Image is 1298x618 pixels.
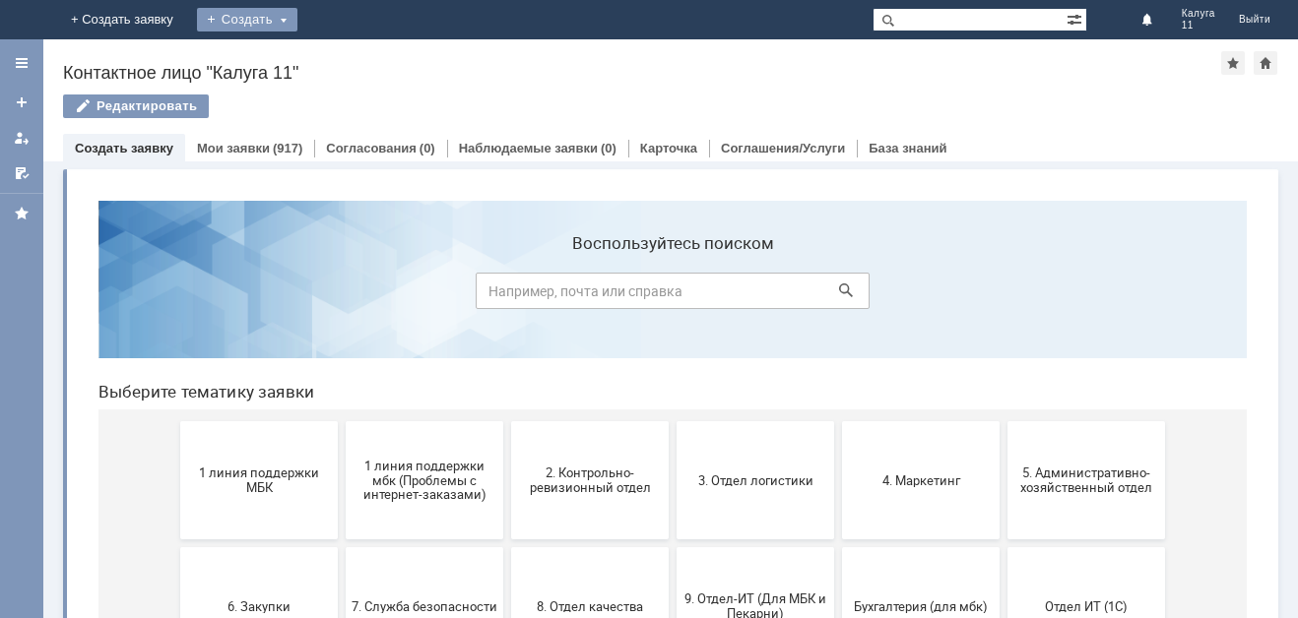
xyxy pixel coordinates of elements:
span: Калуга [1182,8,1215,20]
button: Отдел ИТ (1С) [925,362,1082,480]
a: Соглашения/Услуги [721,141,845,155]
button: 8. Отдел качества [428,362,586,480]
div: Создать [197,8,297,31]
button: 3. Отдел логистики [594,236,751,354]
button: 9. Отдел-ИТ (Для МБК и Пекарни) [594,362,751,480]
button: Франчайзинг [594,488,751,606]
span: Франчайзинг [600,539,746,554]
span: Расширенный поиск [1067,9,1086,28]
a: Наблюдаемые заявки [459,141,598,155]
button: 6. Закупки [97,362,255,480]
button: Отдел-ИТ (Офис) [263,488,421,606]
button: Бухгалтерия (для мбк) [759,362,917,480]
a: Создать заявку [6,87,37,118]
span: 4. Маркетинг [765,287,911,302]
span: [PERSON_NAME]. Услуги ИТ для МБК (оформляет L1) [931,525,1076,569]
span: Это соглашение не активно! [765,532,911,562]
button: 5. Административно-хозяйственный отдел [925,236,1082,354]
label: Воспользуйтесь поиском [393,48,787,68]
button: 2. Контрольно-ревизионный отдел [428,236,586,354]
button: Финансовый отдел [428,488,586,606]
span: 6. Закупки [103,413,249,428]
a: Мои заявки [6,122,37,154]
a: Карточка [640,141,697,155]
span: Бухгалтерия (для мбк) [765,413,911,428]
button: Это соглашение не активно! [759,488,917,606]
span: 1 линия поддержки мбк (Проблемы с интернет-заказами) [269,273,415,317]
span: 7. Служба безопасности [269,413,415,428]
a: Согласования [326,141,417,155]
div: (917) [273,141,302,155]
div: Контактное лицо "Калуга 11" [63,63,1221,83]
span: 3. Отдел логистики [600,287,746,302]
button: [PERSON_NAME]. Услуги ИТ для МБК (оформляет L1) [925,488,1082,606]
button: Отдел-ИТ (Битрикс24 и CRM) [97,488,255,606]
a: Мои согласования [6,157,37,189]
div: (0) [420,141,435,155]
span: Отдел-ИТ (Офис) [269,539,415,554]
span: 8. Отдел качества [434,413,580,428]
span: 9. Отдел-ИТ (Для МБК и Пекарни) [600,406,746,436]
span: Отдел ИТ (1С) [931,413,1076,428]
header: Выберите тематику заявки [16,197,1164,216]
button: 1 линия поддержки мбк (Проблемы с интернет-заказами) [263,236,421,354]
span: 2. Контрольно-ревизионный отдел [434,280,580,310]
button: 4. Маркетинг [759,236,917,354]
a: Мои заявки [197,141,270,155]
span: 11 [1182,20,1215,31]
div: (0) [601,141,617,155]
span: Финансовый отдел [434,539,580,554]
a: Создать заявку [75,141,173,155]
a: База знаний [869,141,946,155]
input: Например, почта или справка [393,88,787,124]
div: Добавить в избранное [1221,51,1245,75]
div: Сделать домашней страницей [1254,51,1277,75]
button: 7. Служба безопасности [263,362,421,480]
span: 5. Административно-хозяйственный отдел [931,280,1076,310]
span: Отдел-ИТ (Битрикс24 и CRM) [103,532,249,562]
button: 1 линия поддержки МБК [97,236,255,354]
span: 1 линия поддержки МБК [103,280,249,310]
